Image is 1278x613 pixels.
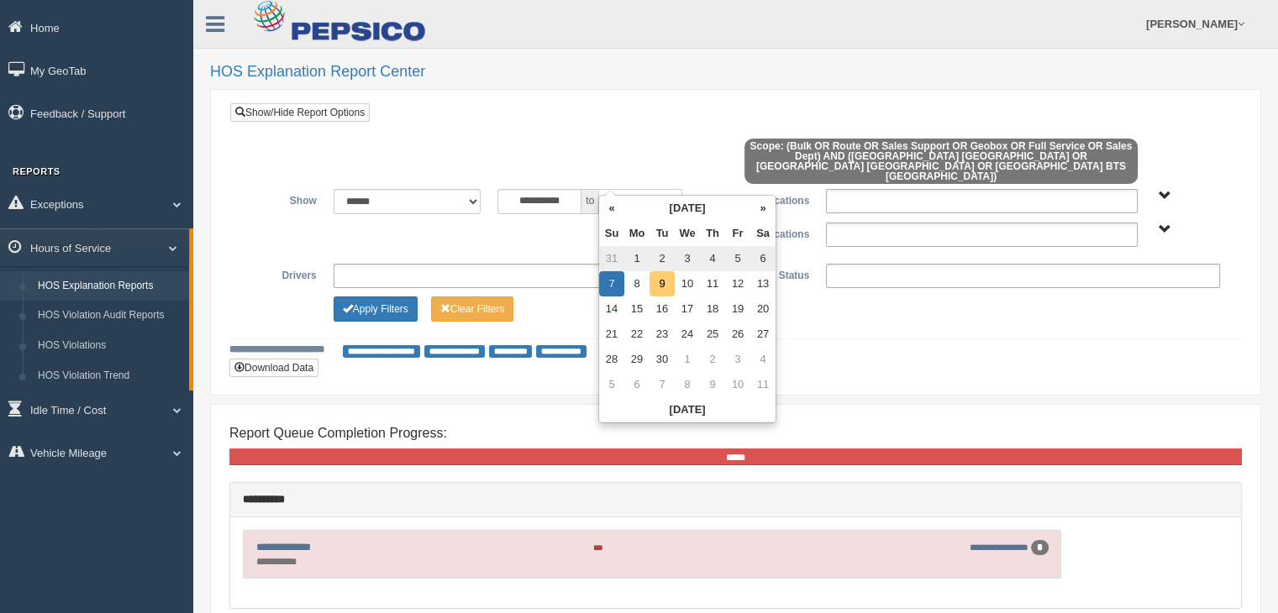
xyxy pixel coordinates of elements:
[230,103,370,122] a: Show/Hide Report Options
[624,296,650,322] td: 15
[210,64,1261,81] h2: HOS Explanation Report Center
[725,221,750,246] th: Fr
[675,322,700,347] td: 24
[700,221,725,246] th: Th
[725,271,750,296] td: 12
[624,372,650,397] td: 6
[30,331,189,361] a: HOS Violations
[675,271,700,296] td: 10
[650,322,675,347] td: 23
[229,426,1242,441] h4: Report Queue Completion Progress:
[243,264,325,284] label: Drivers
[599,296,624,322] td: 14
[675,347,700,372] td: 1
[599,397,776,422] th: [DATE]
[736,189,818,209] label: Applications
[750,372,776,397] td: 11
[243,189,325,209] label: Show
[650,221,675,246] th: Tu
[675,296,700,322] td: 17
[700,372,725,397] td: 9
[744,139,1139,184] span: Scope: (Bulk OR Route OR Sales Support OR Geobox OR Full Service OR Sales Dept) AND ([GEOGRAPHIC_...
[700,246,725,271] td: 4
[599,347,624,372] td: 28
[700,347,725,372] td: 2
[581,189,598,214] span: to
[650,347,675,372] td: 30
[750,322,776,347] td: 27
[736,264,818,284] label: Status
[750,347,776,372] td: 4
[650,372,675,397] td: 7
[624,322,650,347] td: 22
[725,372,750,397] td: 10
[334,296,418,322] button: Change Filter Options
[624,347,650,372] td: 29
[725,347,750,372] td: 3
[675,246,700,271] td: 3
[736,223,818,243] label: Locations
[650,296,675,322] td: 16
[599,322,624,347] td: 21
[750,196,776,221] th: »
[750,246,776,271] td: 6
[599,372,624,397] td: 5
[700,271,725,296] td: 11
[431,296,514,322] button: Change Filter Options
[650,271,675,296] td: 9
[229,359,318,377] button: Download Data
[30,361,189,391] a: HOS Violation Trend
[725,296,750,322] td: 19
[30,301,189,331] a: HOS Violation Audit Reports
[599,221,624,246] th: Su
[750,221,776,246] th: Sa
[599,246,624,271] td: 31
[599,196,624,221] th: «
[650,246,675,271] td: 2
[725,246,750,271] td: 5
[30,271,189,301] a: HOS Explanation Reports
[700,296,725,322] td: 18
[675,221,700,246] th: We
[624,196,750,221] th: [DATE]
[624,221,650,246] th: Mo
[700,322,725,347] td: 25
[599,271,624,296] td: 7
[675,372,700,397] td: 8
[624,246,650,271] td: 1
[725,322,750,347] td: 26
[750,271,776,296] td: 13
[750,296,776,322] td: 20
[624,271,650,296] td: 8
